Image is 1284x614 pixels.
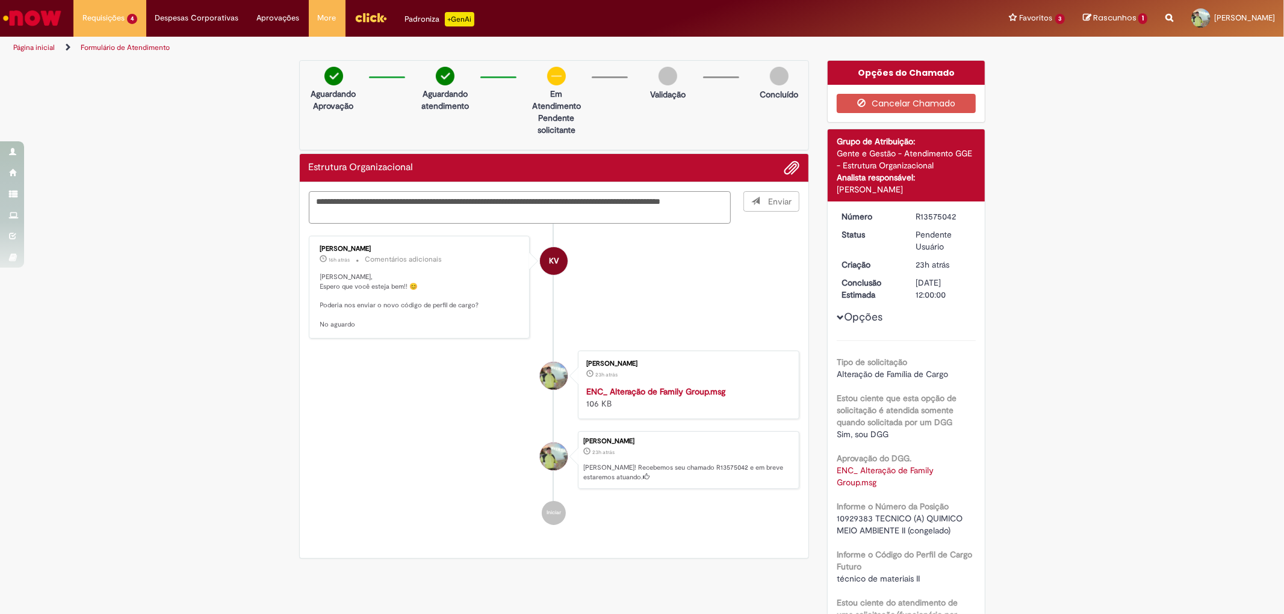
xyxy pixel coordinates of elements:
span: Favoritos [1020,12,1053,24]
img: ServiceNow [1,6,63,30]
span: técnico de materiais II [837,573,920,584]
div: [PERSON_NAME] [586,360,787,367]
img: circle-minus.png [547,67,566,85]
time: 29/09/2025 16:24:57 [329,256,350,263]
span: 23h atrás [592,449,615,456]
b: Informe o Código do Perfil de Cargo Futuro [837,549,972,572]
span: [PERSON_NAME] [1214,13,1275,23]
div: Gente e Gestão - Atendimento GGE - Estrutura Organizacional [837,147,976,171]
p: Validação [650,88,686,100]
p: Pendente solicitante [527,112,586,136]
span: Requisições [82,12,125,24]
span: Aprovações [257,12,300,24]
li: Alexsandro Svizzero [309,431,800,489]
dt: Conclusão Estimada [833,277,907,301]
img: img-circle-grey.png [770,67,789,85]
span: Despesas Corporativas [155,12,239,24]
span: More [318,12,337,24]
span: 4 [127,14,137,24]
time: 29/09/2025 08:48:07 [592,449,615,456]
button: Adicionar anexos [784,160,799,176]
h2: Estrutura Organizacional Histórico de tíquete [309,162,414,173]
p: [PERSON_NAME], Espero que você esteja bem!! 😊 Poderia nos enviar o novo código de perfil de cargo... [320,272,521,329]
div: Analista responsável: [837,171,976,183]
img: img-circle-grey.png [659,67,677,85]
p: Concluído [760,88,798,100]
a: Download de ENC_ Alteração de Family Group.msg [837,465,936,488]
span: 10929383 TECNICO (A) QUIMICO MEIO AMBIENTE II (congelado) [837,513,965,536]
div: Alexsandro Svizzero [540,362,568,390]
p: [PERSON_NAME]! Recebemos seu chamado R13575042 e em breve estaremos atuando. [583,463,793,482]
div: [PERSON_NAME] [320,245,521,253]
span: 16h atrás [329,256,350,263]
div: 106 KB [586,385,787,410]
p: Aguardando atendimento [416,88,474,112]
div: [DATE] 12:00:00 [916,277,972,301]
a: ENC_ Alteração de Family Group.msg [586,386,725,397]
div: Alexsandro Svizzero [540,443,568,470]
p: +GenAi [445,12,474,26]
p: Aguardando Aprovação [305,88,363,112]
b: Estou ciente que esta opção de solicitação é atendida somente quando solicitada por um DGG [837,393,957,428]
div: Karine Vieira [540,247,568,275]
small: Comentários adicionais [365,254,442,265]
button: Cancelar Chamado [837,94,976,113]
div: Pendente Usuário [916,229,972,253]
textarea: Digite sua mensagem aqui... [309,191,731,224]
dt: Número [833,210,907,223]
b: Aprovação do DGG. [837,453,911,464]
div: 29/09/2025 08:48:07 [916,259,972,271]
img: click_logo_yellow_360x200.png [355,8,387,26]
div: Grupo de Atribuição: [837,135,976,147]
dt: Status [833,229,907,241]
div: R13575042 [916,210,972,223]
span: Sim, sou DGG [837,429,889,440]
span: 23h atrás [595,371,618,378]
span: KV [549,247,559,275]
span: 1 [1138,13,1147,24]
img: check-circle-green.png [324,67,343,85]
time: 29/09/2025 08:48:07 [916,259,949,270]
ul: Trilhas de página [9,37,847,59]
div: Padroniza [405,12,474,26]
span: Alteração de Família de Cargo [837,369,948,379]
b: Tipo de solicitação [837,357,907,367]
div: [PERSON_NAME] [837,183,976,195]
div: [PERSON_NAME] [583,438,793,445]
b: Informe o Número da Posição [837,501,949,512]
img: check-circle-green.png [436,67,454,85]
span: 3 [1055,14,1065,24]
a: Página inicial [13,43,55,52]
ul: Histórico de tíquete [309,224,800,537]
p: Em Atendimento [527,88,586,112]
a: Formulário de Atendimento [81,43,170,52]
div: Opções do Chamado [828,61,985,85]
time: 29/09/2025 08:47:00 [595,371,618,378]
span: 23h atrás [916,259,949,270]
span: Rascunhos [1093,12,1137,23]
dt: Criação [833,259,907,271]
a: Rascunhos [1083,13,1147,24]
